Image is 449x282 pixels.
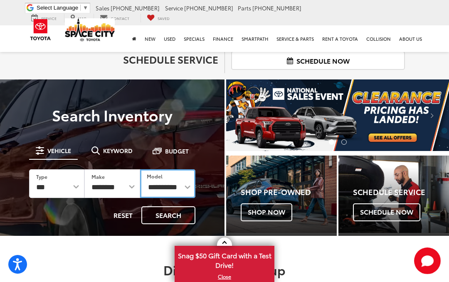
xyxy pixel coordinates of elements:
h2: Schedule Service [44,54,218,64]
div: Toyota [226,156,337,233]
a: Home [128,25,141,52]
span: Service [41,15,57,21]
span: Saved [158,15,170,21]
h4: Schedule Service [353,188,449,196]
div: carousel slide number 1 of 2 [226,79,449,151]
a: Select Language​ [37,5,88,11]
button: Toggle Chat Window [414,247,441,274]
span: [PHONE_NUMBER] [184,4,233,12]
svg: Start Chat [414,247,441,274]
span: Budget [165,148,189,154]
button: Click to view next picture. [416,96,449,134]
span: Contact [111,15,129,21]
a: Finance [209,25,237,52]
label: Type [36,173,47,180]
label: Make [91,173,105,180]
span: Vehicle [47,148,71,153]
span: Select Language [37,5,78,11]
a: Rent a Toyota [318,25,362,52]
button: Reset [106,206,140,224]
a: Schedule Service Schedule Now [338,156,449,233]
span: ​ [80,5,81,11]
a: Service [25,14,63,22]
li: Go to slide number 2. [341,139,347,145]
a: About Us [395,25,426,52]
img: Clearance Pricing Has Landed [226,79,449,151]
button: Click to view previous picture. [226,96,259,134]
a: Map [64,14,92,22]
h4: Shop Pre-Owned [241,188,337,196]
span: Map [78,15,86,21]
div: Toyota [338,156,449,233]
a: My Saved Vehicles [141,14,176,22]
a: Contact [94,14,136,22]
a: New [141,25,160,52]
img: Space City Toyota [65,18,115,41]
a: Service & Parts [272,25,318,52]
span: ▼ [83,5,88,11]
span: Schedule Now [353,203,420,221]
a: Shop Pre-Owned Shop Now [226,156,337,233]
label: Model [147,173,163,180]
h3: Search Inventory [17,106,207,123]
a: Schedule Now [231,51,405,70]
span: [PHONE_NUMBER] [252,4,301,12]
span: Sales [96,4,109,12]
span: Snag $50 Gift Card with a Test Drive! [175,247,274,272]
span: Shop Now [241,203,292,221]
span: Keyword [103,148,133,153]
h2: Discover Our Lineup [29,263,420,277]
span: [PHONE_NUMBER] [111,4,160,12]
img: Toyota [25,16,56,43]
a: Specials [180,25,209,52]
button: Search [141,206,195,224]
a: Used [160,25,180,52]
span: Service [165,4,183,12]
a: Collision [362,25,395,52]
section: Carousel section with vehicle pictures - may contain disclaimers. [226,79,449,151]
a: SmartPath [237,25,272,52]
span: Parts [238,4,251,12]
li: Go to slide number 1. [329,139,334,145]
